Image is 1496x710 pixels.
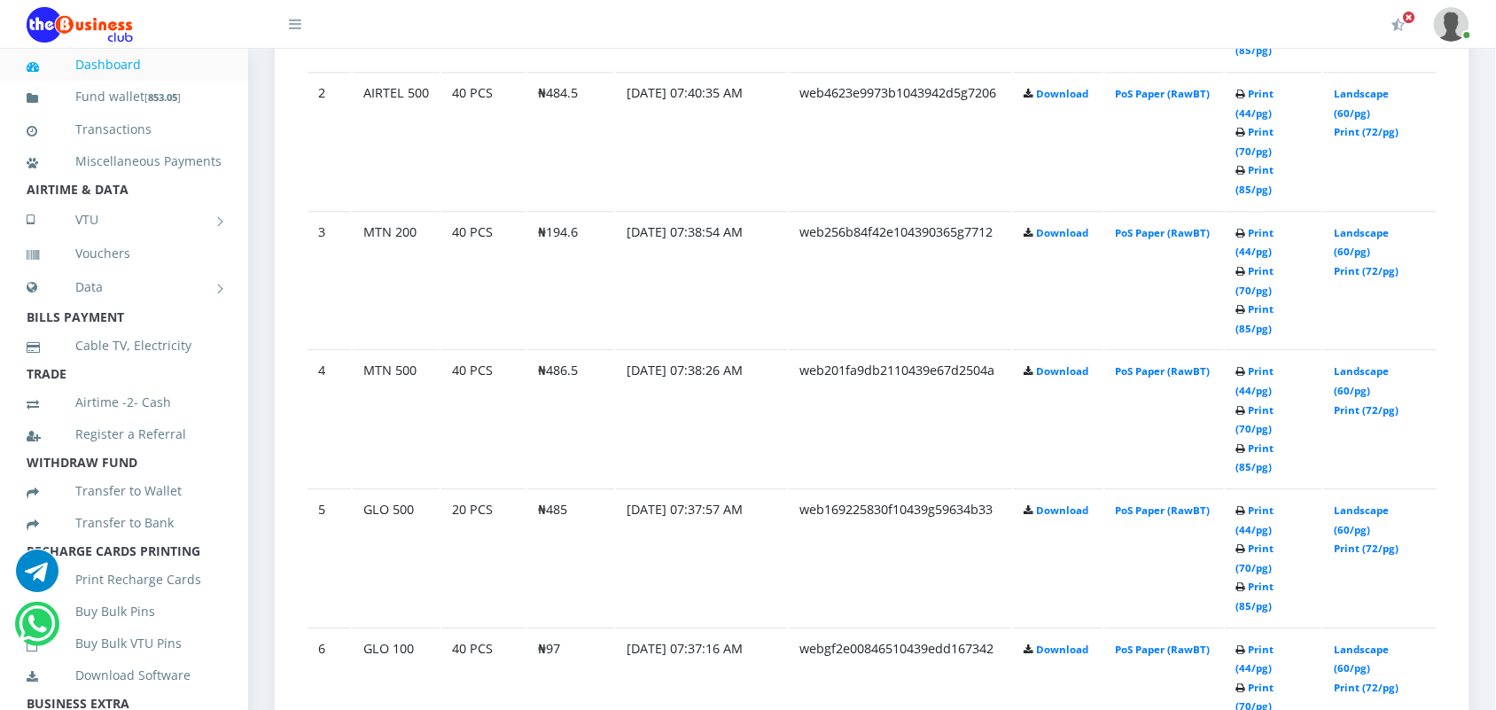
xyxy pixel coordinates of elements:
small: [ ] [144,90,181,104]
td: 3 [308,211,351,348]
td: [DATE] 07:40:35 AM [616,72,787,209]
td: [DATE] 07:37:57 AM [616,488,787,626]
a: PoS Paper (RawBT) [1116,226,1211,239]
a: VTU [27,198,222,242]
a: Print (72/pg) [1335,681,1399,694]
a: Chat for support [16,563,58,592]
a: Print (72/pg) [1335,264,1399,277]
a: Cable TV, Electricity [27,325,222,366]
td: web4623e9973b1043942d5g7206 [789,72,1012,209]
a: Landscape (60/pg) [1335,643,1390,675]
a: Download [1037,364,1089,378]
a: Landscape (60/pg) [1335,87,1390,120]
a: Fund wallet[853.05] [27,76,222,118]
a: Register a Referral [27,414,222,455]
a: Print (72/pg) [1335,125,1399,138]
a: Print (85/pg) [1236,163,1274,196]
a: Download Software [27,655,222,696]
td: ₦485 [527,488,614,626]
td: MTN 200 [353,211,440,348]
td: web256b84f42e104390365g7712 [789,211,1012,348]
a: Print (44/pg) [1236,643,1274,675]
td: web201fa9db2110439e67d2504a [789,349,1012,487]
a: Print (44/pg) [1236,503,1274,536]
a: Print (72/pg) [1335,542,1399,555]
a: Miscellaneous Payments [27,141,222,182]
a: Print (44/pg) [1236,364,1274,397]
td: ₦194.6 [527,211,614,348]
a: Data [27,265,222,309]
a: Print (44/pg) [1236,87,1274,120]
td: 4 [308,349,351,487]
a: Transfer to Bank [27,503,222,543]
a: Print (70/pg) [1236,125,1274,158]
a: Airtime -2- Cash [27,382,222,423]
td: 40 PCS [441,349,526,487]
a: PoS Paper (RawBT) [1116,87,1211,100]
td: [DATE] 07:38:26 AM [616,349,787,487]
td: 40 PCS [441,211,526,348]
td: 40 PCS [441,72,526,209]
a: Download [1037,87,1089,100]
a: Print (70/pg) [1236,264,1274,297]
a: Dashboard [27,44,222,85]
a: Buy Bulk Pins [27,591,222,632]
i: Activate Your Membership [1392,18,1406,32]
a: Print (85/pg) [1236,580,1274,612]
a: Print (70/pg) [1236,403,1274,436]
a: Print (85/pg) [1236,302,1274,335]
a: Print (85/pg) [1236,441,1274,474]
a: PoS Paper (RawBT) [1116,503,1211,517]
td: 20 PCS [441,488,526,626]
img: Logo [27,7,133,43]
a: Transfer to Wallet [27,471,222,511]
span: Activate Your Membership [1403,11,1416,24]
b: 853.05 [148,90,177,104]
a: Print (44/pg) [1236,226,1274,259]
img: User [1434,7,1469,42]
a: Landscape (60/pg) [1335,364,1390,397]
a: Print Recharge Cards [27,559,222,600]
td: AIRTEL 500 [353,72,440,209]
td: GLO 500 [353,488,440,626]
a: Download [1037,226,1089,239]
td: MTN 500 [353,349,440,487]
a: Print (70/pg) [1236,542,1274,574]
td: 5 [308,488,351,626]
a: PoS Paper (RawBT) [1116,643,1211,656]
td: 2 [308,72,351,209]
td: web169225830f10439g59634b33 [789,488,1012,626]
td: ₦486.5 [527,349,614,487]
a: Transactions [27,109,222,150]
a: Chat for support [19,616,55,645]
a: Buy Bulk VTU Pins [27,623,222,664]
a: Landscape (60/pg) [1335,503,1390,536]
a: Vouchers [27,233,222,274]
td: ₦484.5 [527,72,614,209]
td: [DATE] 07:38:54 AM [616,211,787,348]
a: Download [1037,503,1089,517]
a: PoS Paper (RawBT) [1116,364,1211,378]
a: Download [1037,643,1089,656]
a: Landscape (60/pg) [1335,226,1390,259]
a: Print (72/pg) [1335,403,1399,417]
